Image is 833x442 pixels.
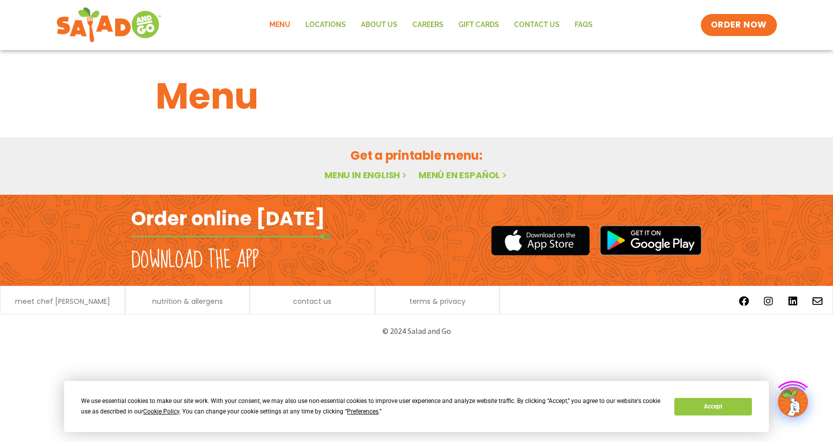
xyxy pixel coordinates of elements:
[324,169,408,181] a: Menu in English
[15,298,110,305] a: meet chef [PERSON_NAME]
[131,206,325,231] h2: Order online [DATE]
[156,147,677,164] h2: Get a printable menu:
[156,69,677,123] h1: Menu
[491,224,590,257] img: appstore
[262,14,600,37] nav: Menu
[298,14,353,37] a: Locations
[152,298,223,305] a: nutrition & allergens
[701,14,777,36] a: ORDER NOW
[131,246,259,274] h2: Download the app
[600,225,702,255] img: google_play
[143,408,179,415] span: Cookie Policy
[131,234,331,239] img: fork
[262,14,298,37] a: Menu
[81,396,662,417] div: We use essential cookies to make our site work. With your consent, we may also use non-essential ...
[353,14,405,37] a: About Us
[451,14,507,37] a: GIFT CARDS
[507,14,567,37] a: Contact Us
[567,14,600,37] a: FAQs
[409,298,466,305] a: terms & privacy
[136,324,697,338] p: © 2024 Salad and Go
[419,169,509,181] a: Menú en español
[405,14,451,37] a: Careers
[674,398,751,415] button: Accept
[711,19,767,31] span: ORDER NOW
[56,5,162,45] img: new-SAG-logo-768×292
[293,298,331,305] a: contact us
[347,408,378,415] span: Preferences
[64,381,769,432] div: Cookie Consent Prompt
